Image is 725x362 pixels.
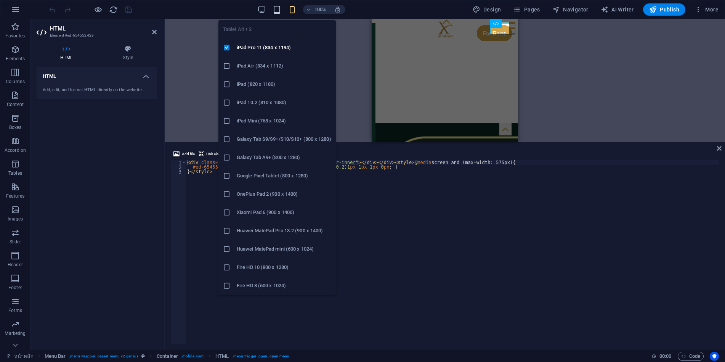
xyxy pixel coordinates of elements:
[9,124,22,130] p: Boxes
[473,6,501,13] span: Design
[50,32,141,39] h3: Element #ed-654552429
[109,5,118,14] button: reload
[513,6,540,13] span: Pages
[237,98,331,107] h6: iPad 10.2 (810 x 1080)
[5,147,26,153] p: Accordion
[237,263,331,272] h6: Fire HD 10 (800 x 1280)
[601,6,634,13] span: AI Writer
[69,352,138,361] span: . menu-wrapper .preset-menu-v2-genius
[6,193,24,199] p: Features
[50,25,157,32] h2: HTML
[237,190,331,199] h6: OnePlus Pad 2 (900 x 1400)
[206,150,227,159] span: Link element
[197,150,228,159] button: Link element
[678,352,704,361] button: Code
[681,352,700,361] span: Code
[109,5,118,14] i: Reload page
[105,6,140,22] div: For Rent
[651,352,672,361] h6: Session time
[649,6,679,13] span: Publish
[510,3,543,16] button: Pages
[157,352,178,361] span: Click to select. Double-click to edit
[237,43,331,52] h6: iPad Pro 11 (834 x 1194)
[215,352,229,361] span: Click to select. Double-click to edit
[5,330,26,336] p: Marketing
[695,6,719,13] span: More
[8,307,22,314] p: Forms
[598,3,637,16] button: AI Writer
[5,33,25,39] p: Favorites
[552,6,589,13] span: Navigator
[10,239,21,245] p: Slider
[182,150,195,159] span: Add file
[237,80,331,89] h6: iPad (820 x 1180)
[334,6,341,13] i: On resize automatically adjust zoom level to fit chosen device.
[6,56,25,62] p: Elements
[8,262,23,268] p: Header
[237,226,331,235] h6: Huawei MatePad Pro 13.2 (900 x 1400)
[7,101,24,108] p: Content
[691,3,722,16] button: More
[237,281,331,290] h6: Fire HD 8 (600 x 1024)
[171,160,186,165] div: 1
[237,171,331,180] h6: Google Pixel Tablet (800 x 1280)
[181,352,204,361] span: . mobile-cont
[171,169,186,174] div: 3
[237,135,331,144] h6: Galaxy Tab S9/S9+/S10/S10+ (800 x 1280)
[549,3,592,16] button: Navigator
[45,352,66,361] span: Click to select. Double-click to edit
[470,3,504,16] div: Design (Ctrl+Alt+Y)
[665,353,666,359] span: :
[237,245,331,254] h6: Huawei MatePad mini (600 x 1024)
[314,5,327,14] h6: 100%
[6,352,34,361] a: Click to cancel selection. Double-click to open Pages
[237,153,331,162] h6: Galaxy Tab A9+ (800 x 1280)
[45,352,290,361] nav: breadcrumb
[93,5,103,14] button: Click here to leave preview mode and continue editing
[37,67,157,81] h4: HTML
[303,5,330,14] button: 100%
[8,170,22,176] p: Tables
[99,45,157,61] h4: Style
[43,87,151,93] div: Add, edit, and format HTML directly on the website.
[37,45,99,61] h4: HTML
[8,285,22,291] p: Footer
[643,3,685,16] button: Publish
[237,208,331,217] h6: Xiaomi Pad 6 (900 x 1400)
[659,352,671,361] span: 00 00
[232,352,290,361] span: . menu-trigger .open .open-menu
[237,61,331,71] h6: iPad Air (834 x 1112)
[470,3,504,16] button: Design
[237,116,331,125] h6: iPad Mini (768 x 1024)
[6,79,25,85] p: Columns
[172,150,196,159] button: Add file
[8,216,23,222] p: Images
[710,352,719,361] button: Usercentrics
[141,354,145,358] i: This element is a customizable preset
[171,165,186,169] div: 2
